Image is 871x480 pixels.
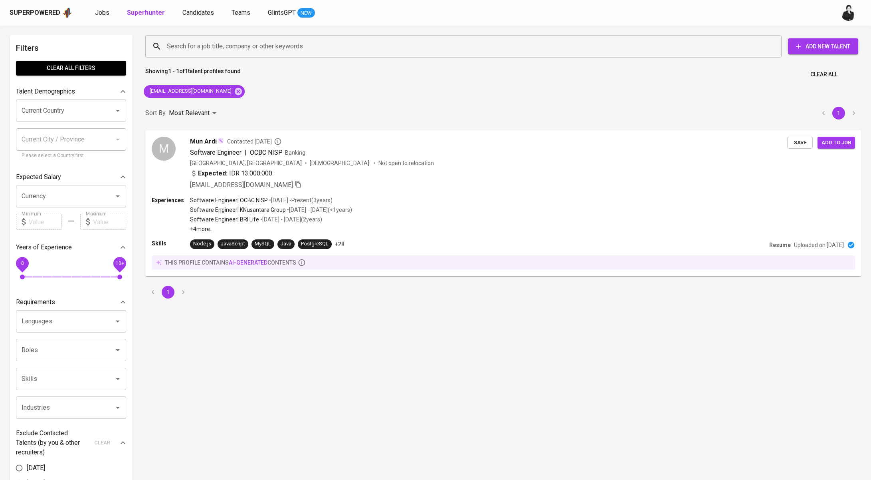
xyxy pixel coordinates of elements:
[268,196,333,204] p: • [DATE] - Present ( 3 years )
[62,7,73,19] img: app logo
[818,137,855,149] button: Add to job
[152,196,190,204] p: Experiences
[190,225,352,233] p: +4 more ...
[10,7,73,19] a: Superpoweredapp logo
[218,137,224,144] img: magic_wand.svg
[10,8,60,18] div: Superpowered
[127,8,166,18] a: Superhunter
[112,316,123,327] button: Open
[193,240,211,248] div: Node.js
[229,259,267,266] span: AI-generated
[310,159,370,167] span: [DEMOGRAPHIC_DATA]
[182,8,216,18] a: Candidates
[112,402,123,413] button: Open
[16,428,89,457] p: Exclude Contacted Talents (by you & other recruiters)
[144,85,245,98] div: [EMAIL_ADDRESS][DOMAIN_NAME]
[16,172,61,182] p: Expected Salary
[112,191,123,202] button: Open
[16,294,126,310] div: Requirements
[168,68,179,74] b: 1 - 1
[190,206,286,214] p: Software Engineer | KNusantara Group
[16,243,72,252] p: Years of Experience
[198,169,228,178] b: Expected:
[144,88,236,95] span: [EMAIL_ADDRESS][DOMAIN_NAME]
[810,70,837,80] span: Clear All
[152,239,190,247] p: Skills
[190,137,217,146] span: Mun Ardi
[285,149,305,156] span: Banking
[268,8,315,18] a: GlintsGPT NEW
[16,84,126,100] div: Talent Demographics
[112,373,123,384] button: Open
[335,240,344,248] p: +28
[255,240,271,248] div: MySQL
[769,241,791,249] p: Resume
[115,261,124,266] span: 10+
[227,137,282,145] span: Contacted [DATE]
[274,137,282,145] svg: By Batam recruiter
[816,107,861,120] nav: pagination navigation
[297,9,315,17] span: NEW
[95,9,109,16] span: Jobs
[93,214,126,230] input: Value
[16,428,126,457] div: Exclude Contacted Talents (by you & other recruiters)clear
[95,8,111,18] a: Jobs
[245,148,247,157] span: |
[807,67,841,82] button: Clear All
[152,137,176,161] div: M
[232,9,250,16] span: Teams
[250,149,283,156] span: OCBC NISP
[145,130,861,276] a: MMun ArdiContacted [DATE]Software Engineer|OCBC NISPBanking[GEOGRAPHIC_DATA], [GEOGRAPHIC_DATA][D...
[29,214,62,230] input: Value
[16,169,126,185] div: Expected Salary
[127,9,165,16] b: Superhunter
[22,152,121,160] p: Please select a Country first
[16,87,75,96] p: Talent Demographics
[232,8,252,18] a: Teams
[112,345,123,356] button: Open
[286,206,352,214] p: • [DATE] - [DATE] ( <1 years )
[16,297,55,307] p: Requirements
[27,463,45,473] span: [DATE]
[185,68,188,74] b: 1
[162,286,174,299] button: page 1
[190,196,268,204] p: Software Engineer | OCBC NISP
[268,9,296,16] span: GlintsGPT
[145,286,191,299] nav: pagination navigation
[822,138,851,147] span: Add to job
[788,38,858,54] button: Add New Talent
[182,9,214,16] span: Candidates
[190,159,302,167] div: [GEOGRAPHIC_DATA], [GEOGRAPHIC_DATA]
[21,261,24,266] span: 0
[841,5,857,21] img: medwi@glints.com
[190,169,272,178] div: IDR 13.000.000
[145,108,166,118] p: Sort By
[16,61,126,76] button: Clear All filters
[794,241,844,249] p: Uploaded on [DATE]
[16,42,126,54] h6: Filters
[169,106,219,121] div: Most Relevant
[787,137,813,149] button: Save
[378,159,434,167] p: Not open to relocation
[165,259,296,267] p: this profile contains contents
[791,138,809,147] span: Save
[301,240,329,248] div: PostgreSQL
[221,240,245,248] div: JavaScript
[16,239,126,255] div: Years of Experience
[794,42,852,52] span: Add New Talent
[190,181,293,189] span: [EMAIL_ADDRESS][DOMAIN_NAME]
[22,63,120,73] span: Clear All filters
[190,149,242,156] span: Software Engineer
[281,240,291,248] div: Java
[259,215,322,223] p: • [DATE] - [DATE] ( 2 years )
[112,105,123,116] button: Open
[190,215,259,223] p: Software Engineer | BRI Life
[832,107,845,120] button: page 1
[145,67,241,82] p: Showing of talent profiles found
[169,108,210,118] p: Most Relevant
